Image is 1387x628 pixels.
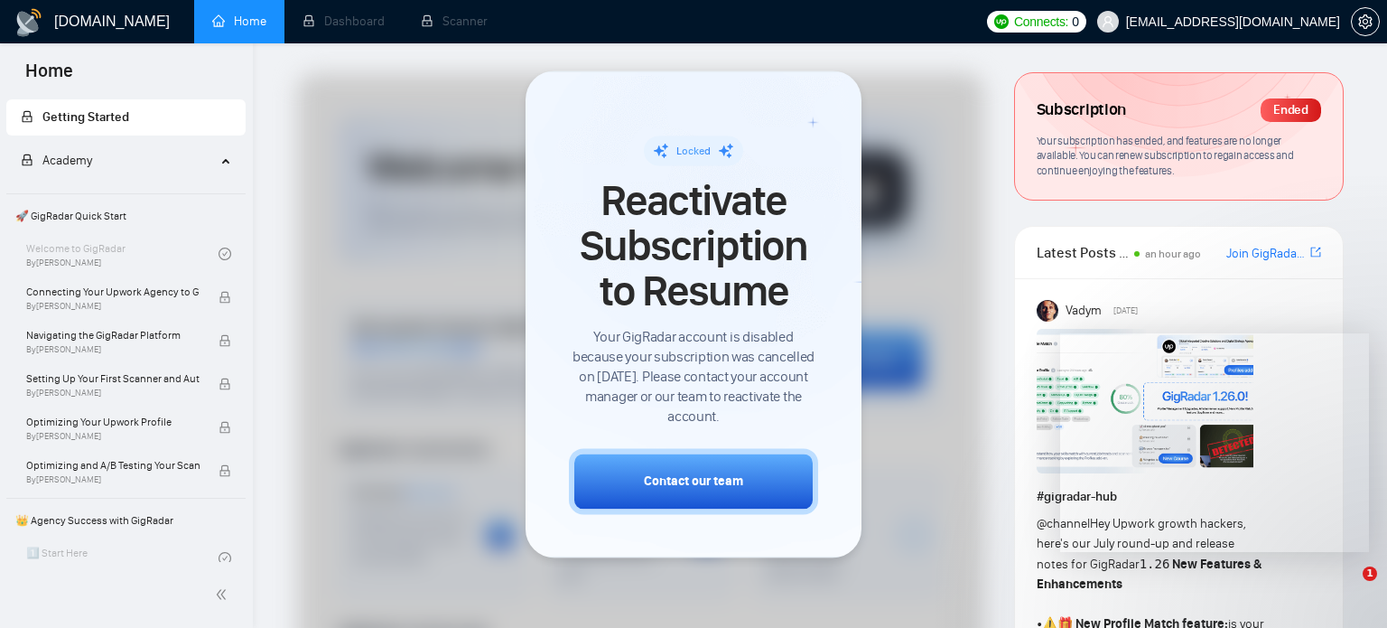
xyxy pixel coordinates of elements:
[1037,134,1294,177] span: Your subscription has ended, and features are no longer available. You can renew subscription to ...
[1352,14,1379,29] span: setting
[1363,567,1377,581] span: 1
[26,456,200,474] span: Optimizing and A/B Testing Your Scanner for Better Results
[219,552,231,565] span: check-circle
[21,154,33,166] span: lock
[11,58,88,96] span: Home
[1037,487,1321,507] h1: # gigradar-hub
[1066,301,1102,321] span: Vadym
[1351,14,1380,29] a: setting
[219,248,231,260] span: check-circle
[219,378,231,390] span: lock
[26,283,200,301] span: Connecting Your Upwork Agency to GigRadar
[1326,567,1369,610] iframe: Intercom live chat
[219,334,231,347] span: lock
[1037,329,1253,473] img: F09AC4U7ATU-image.png
[1226,244,1307,264] a: Join GigRadar Slack Community
[212,14,266,29] a: homeHome
[644,472,743,491] div: Contact our team
[1310,245,1321,259] span: export
[569,448,818,514] button: Contact our team
[1145,248,1201,260] span: an hour ago
[8,502,244,539] span: 👑 Agency Success with GigRadar
[26,413,200,431] span: Optimizing Your Upwork Profile
[569,327,818,426] span: Your GigRadar account is disabled because your subscription was cancelled on [DATE]. Please conta...
[1310,244,1321,261] a: export
[1102,15,1114,28] span: user
[26,344,200,355] span: By [PERSON_NAME]
[6,99,246,136] li: Getting Started
[8,198,244,234] span: 🚀 GigRadar Quick Start
[994,14,1009,29] img: upwork-logo.png
[21,153,92,168] span: Academy
[42,109,129,125] span: Getting Started
[1113,303,1138,319] span: [DATE]
[1037,300,1058,322] img: Vadym
[1014,12,1068,32] span: Connects:
[219,421,231,434] span: lock
[1037,95,1126,126] span: Subscription
[26,474,200,485] span: By [PERSON_NAME]
[215,586,233,604] span: double-left
[219,291,231,304] span: lock
[21,110,33,123] span: lock
[676,145,711,157] span: Locked
[1037,241,1129,264] span: Latest Posts from the GigRadar Community
[1072,12,1079,32] span: 0
[1261,98,1321,122] div: Ended
[1140,557,1170,571] code: 1.26
[42,153,92,168] span: Academy
[26,388,200,398] span: By [PERSON_NAME]
[219,464,231,477] span: lock
[26,370,200,388] span: Setting Up Your First Scanner and Auto-Bidder
[1037,516,1090,531] span: @channel
[14,8,43,37] img: logo
[26,431,200,442] span: By [PERSON_NAME]
[1060,333,1369,552] iframe: Intercom live chat message
[26,301,200,312] span: By [PERSON_NAME]
[26,326,200,344] span: Navigating the GigRadar Platform
[569,178,818,314] span: Reactivate Subscription to Resume
[1351,7,1380,36] button: setting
